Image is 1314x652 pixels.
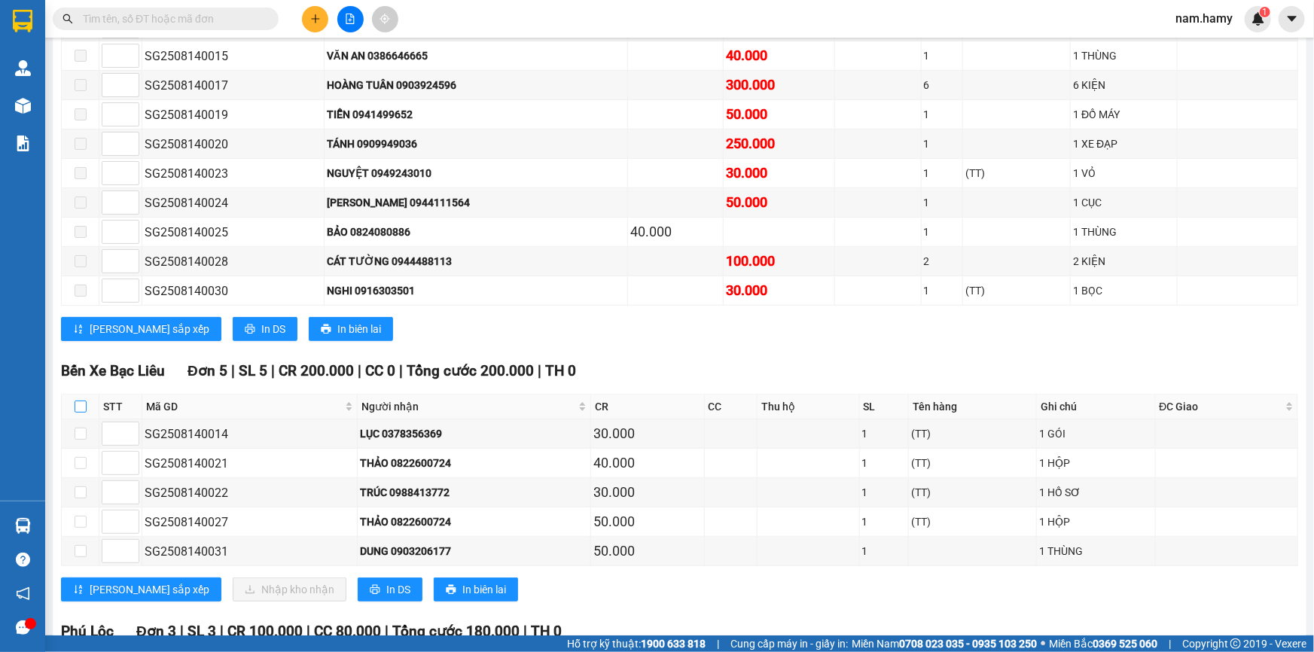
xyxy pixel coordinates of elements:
[16,620,30,635] span: message
[327,136,626,152] div: TÁNH 0909949036
[1285,12,1299,26] span: caret-down
[310,14,321,24] span: plus
[321,324,331,336] span: printer
[145,105,322,124] div: SG2508140019
[145,542,355,561] div: SG2508140031
[231,362,235,379] span: |
[99,395,142,419] th: STT
[852,635,1037,652] span: Miền Nam
[924,253,960,270] div: 2
[327,253,626,270] div: CÁT TƯỜNG 0944488113
[358,577,422,602] button: printerIn DS
[911,425,1034,442] div: (TT)
[327,47,626,64] div: VĂN AN 0386646665
[1037,395,1156,419] th: Ghi chú
[1073,253,1175,270] div: 2 KIỆN
[187,362,227,379] span: Đơn 5
[345,14,355,24] span: file-add
[73,584,84,596] span: sort-ascending
[1262,7,1267,17] span: 1
[314,623,381,640] span: CC 80.000
[361,398,575,415] span: Người nhận
[16,586,30,601] span: notification
[61,362,165,379] span: Bến Xe Bạc Liêu
[386,581,410,598] span: In DS
[16,553,30,567] span: question-circle
[593,423,701,444] div: 30.000
[407,362,534,379] span: Tổng cước 200.000
[1169,635,1171,652] span: |
[641,638,706,650] strong: 1900 633 818
[399,362,403,379] span: |
[337,321,381,337] span: In biên lai
[1252,12,1265,26] img: icon-new-feature
[1073,106,1175,123] div: 1 ĐỒ MÁY
[145,135,322,154] div: SG2508140020
[227,623,303,640] span: CR 100.000
[146,398,342,415] span: Mã GD
[61,577,221,602] button: sort-ascending[PERSON_NAME] sắp xếp
[145,513,355,532] div: SG2508140027
[862,455,906,471] div: 1
[567,635,706,652] span: Hỗ trợ kỹ thuật:
[911,513,1034,530] div: (TT)
[73,324,84,336] span: sort-ascending
[899,638,1037,650] strong: 0708 023 035 - 0935 103 250
[531,623,562,640] span: TH 0
[726,163,832,184] div: 30.000
[145,252,322,271] div: SG2508140028
[145,223,322,242] div: SG2508140025
[924,106,960,123] div: 1
[1073,282,1175,299] div: 1 BỌC
[15,518,31,534] img: warehouse-icon
[1093,638,1157,650] strong: 0369 525 060
[145,164,322,183] div: SG2508140023
[1073,136,1175,152] div: 1 XE ĐẠP
[862,425,906,442] div: 1
[523,623,527,640] span: |
[1039,513,1153,530] div: 1 HỘP
[142,71,325,100] td: SG2508140017
[61,317,221,341] button: sort-ascending[PERSON_NAME] sắp xếp
[924,224,960,240] div: 1
[360,455,588,471] div: THẢO 0822600724
[862,543,906,559] div: 1
[145,47,322,66] div: SG2508140015
[142,159,325,188] td: SG2508140023
[1163,9,1245,28] span: nam.hamy
[462,581,506,598] span: In biên lai
[302,6,328,32] button: plus
[965,165,1068,181] div: (TT)
[358,362,361,379] span: |
[545,362,576,379] span: TH 0
[327,106,626,123] div: TIỄN 0941499652
[909,395,1037,419] th: Tên hàng
[1041,641,1045,647] span: ⚪️
[1073,194,1175,211] div: 1 CỤC
[142,100,325,129] td: SG2508140019
[261,321,285,337] span: In DS
[145,454,355,473] div: SG2508140021
[145,76,322,95] div: SG2508140017
[15,136,31,151] img: solution-icon
[758,395,860,419] th: Thu hộ
[142,419,358,449] td: SG2508140014
[220,623,224,640] span: |
[434,577,518,602] button: printerIn biên lai
[1160,398,1282,415] span: ĐC Giao
[279,362,354,379] span: CR 200.000
[142,247,325,276] td: SG2508140028
[142,188,325,218] td: SG2508140024
[233,577,346,602] button: downloadNhập kho nhận
[370,584,380,596] span: printer
[726,192,832,213] div: 50.000
[1049,635,1157,652] span: Miền Bắc
[145,193,322,212] div: SG2508140024
[142,41,325,71] td: SG2508140015
[1260,7,1270,17] sup: 1
[145,425,355,443] div: SG2508140014
[360,543,588,559] div: DUNG 0903206177
[327,224,626,240] div: BẢO 0824080886
[1073,224,1175,240] div: 1 THÙNG
[180,623,184,640] span: |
